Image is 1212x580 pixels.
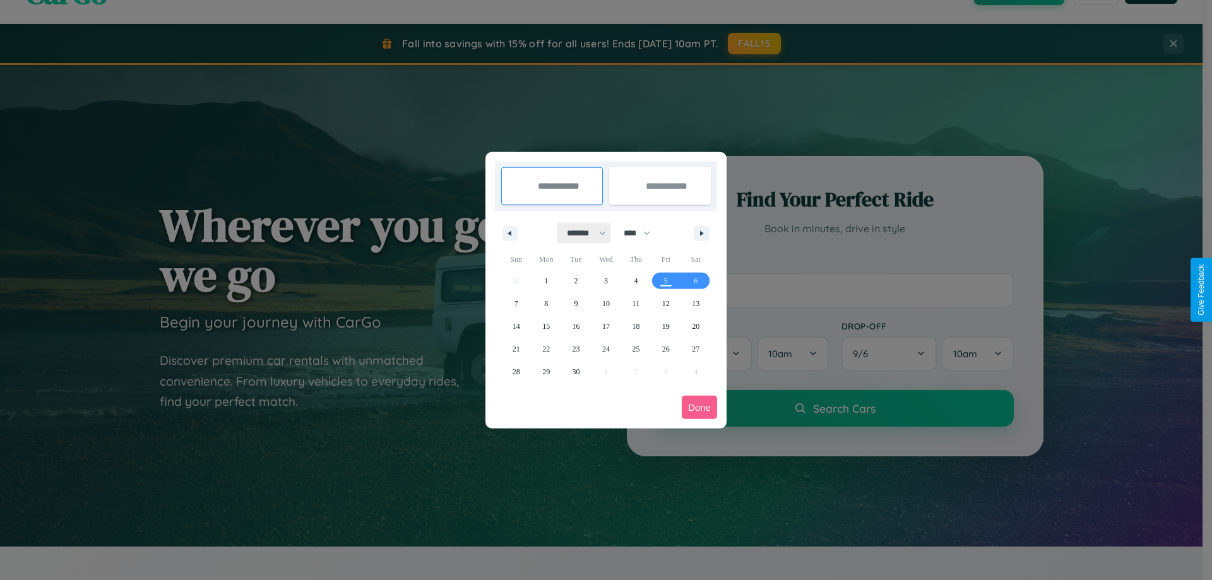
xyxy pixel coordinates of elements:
button: 5 [651,269,680,292]
button: 22 [531,338,561,360]
button: 20 [681,315,711,338]
button: 15 [531,315,561,338]
span: 1 [544,269,548,292]
span: Fri [651,249,680,269]
span: Tue [561,249,591,269]
button: 16 [561,315,591,338]
span: 7 [514,292,518,315]
button: 3 [591,269,621,292]
span: 8 [544,292,548,315]
span: 29 [542,360,550,383]
button: 6 [681,269,711,292]
span: 26 [662,338,670,360]
span: 23 [573,338,580,360]
span: 19 [662,315,670,338]
button: 24 [591,338,621,360]
span: Sat [681,249,711,269]
span: 17 [602,315,610,338]
button: 10 [591,292,621,315]
button: Done [682,396,717,419]
span: 20 [692,315,699,338]
button: 30 [561,360,591,383]
span: 28 [513,360,520,383]
button: 28 [501,360,531,383]
button: 27 [681,338,711,360]
span: 25 [632,338,639,360]
button: 8 [531,292,561,315]
span: 22 [542,338,550,360]
span: 14 [513,315,520,338]
span: 15 [542,315,550,338]
button: 13 [681,292,711,315]
span: 2 [574,269,578,292]
span: 12 [662,292,670,315]
button: 11 [621,292,651,315]
span: 24 [602,338,610,360]
span: 30 [573,360,580,383]
div: Give Feedback [1197,264,1206,316]
button: 29 [531,360,561,383]
span: 16 [573,315,580,338]
button: 18 [621,315,651,338]
span: 9 [574,292,578,315]
button: 21 [501,338,531,360]
span: 21 [513,338,520,360]
button: 19 [651,315,680,338]
button: 4 [621,269,651,292]
span: 4 [634,269,638,292]
span: 27 [692,338,699,360]
button: 25 [621,338,651,360]
button: 17 [591,315,621,338]
span: 11 [633,292,640,315]
span: Sun [501,249,531,269]
span: 5 [664,269,668,292]
span: 3 [604,269,608,292]
span: 18 [632,315,639,338]
span: Mon [531,249,561,269]
button: 2 [561,269,591,292]
button: 26 [651,338,680,360]
span: Thu [621,249,651,269]
span: 10 [602,292,610,315]
button: 9 [561,292,591,315]
button: 23 [561,338,591,360]
span: 13 [692,292,699,315]
button: 14 [501,315,531,338]
button: 7 [501,292,531,315]
span: Wed [591,249,621,269]
span: 6 [694,269,698,292]
button: 12 [651,292,680,315]
button: 1 [531,269,561,292]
